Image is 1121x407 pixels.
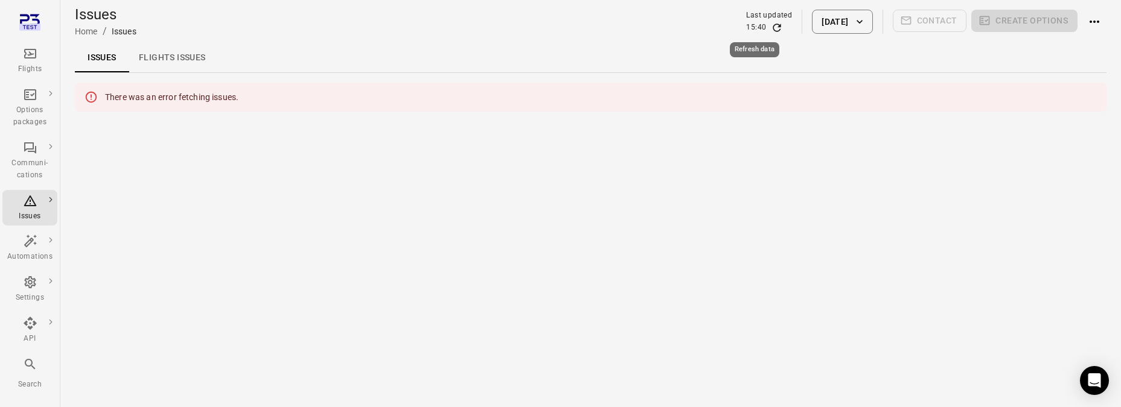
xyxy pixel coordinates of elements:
nav: Breadcrumbs [75,24,136,39]
a: API [2,312,57,349]
div: Automations [7,251,53,263]
div: There was an error fetching issues. [105,86,238,108]
button: [DATE] [812,10,872,34]
button: Search [2,353,57,394]
button: Refresh data [771,22,783,34]
a: Communi-cations [2,137,57,185]
a: Settings [2,271,57,308]
div: Communi-cations [7,157,53,181]
span: Please make a selection to create an option package [971,10,1078,34]
div: Last updated [746,10,792,22]
div: Issues [7,210,53,222]
div: Flights [7,63,53,75]
a: Issues [75,43,129,72]
div: Local navigation [75,43,1107,72]
div: Settings [7,292,53,304]
div: API [7,333,53,345]
button: Actions [1082,10,1107,34]
h1: Issues [75,5,136,24]
div: Refresh data [730,42,779,57]
div: Open Intercom Messenger [1080,366,1109,395]
a: Options packages [2,84,57,132]
a: Flights [2,43,57,79]
div: 15:40 [746,22,766,34]
div: Issues [112,25,136,37]
span: Please make a selection to create communications [893,10,967,34]
a: Issues [2,190,57,226]
a: Home [75,27,98,36]
div: Options packages [7,104,53,128]
div: Search [7,379,53,391]
li: / [103,24,107,39]
a: Flights issues [129,43,216,72]
a: Automations [2,230,57,267]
